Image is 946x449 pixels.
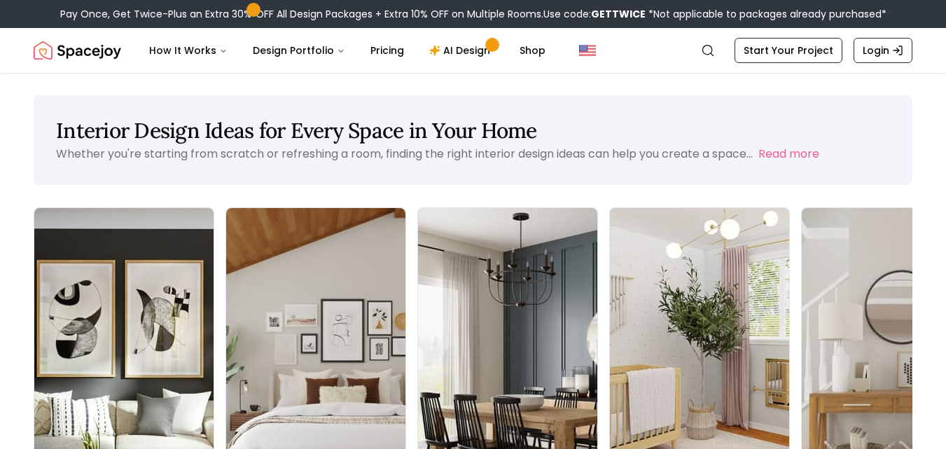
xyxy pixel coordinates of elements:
[56,118,890,143] h1: Interior Design Ideas for Every Space in Your Home
[34,36,121,64] img: Spacejoy Logo
[591,7,646,21] b: GETTWICE
[854,38,912,63] a: Login
[735,38,842,63] a: Start Your Project
[418,36,506,64] a: AI Design
[359,36,415,64] a: Pricing
[34,36,121,64] a: Spacejoy
[60,7,886,21] div: Pay Once, Get Twice-Plus an Extra 30% OFF All Design Packages + Extra 10% OFF on Multiple Rooms.
[56,146,753,162] p: Whether you're starting from scratch or refreshing a room, finding the right interior design idea...
[758,146,819,163] button: Read more
[543,7,646,21] span: Use code:
[34,28,912,73] nav: Global
[508,36,557,64] a: Shop
[579,42,596,59] img: United States
[138,36,557,64] nav: Main
[138,36,239,64] button: How It Works
[646,7,886,21] span: *Not applicable to packages already purchased*
[242,36,356,64] button: Design Portfolio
